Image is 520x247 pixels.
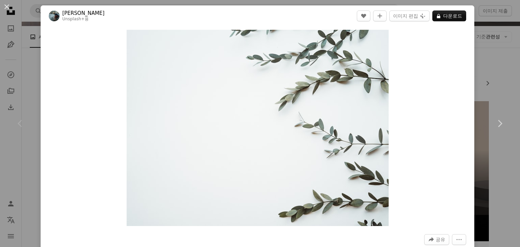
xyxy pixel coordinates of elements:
img: 녹색 잎이 잔뜩 있는 흰색 배경 [127,30,389,226]
button: 컬렉션에 추가 [373,10,387,21]
button: 이 이미지 공유 [424,234,449,245]
a: [PERSON_NAME] [62,10,105,17]
button: 이미지 편집 [389,10,430,21]
button: 더 많은 작업 [452,234,466,245]
button: 좋아요 [357,10,370,21]
img: Annie Spratt의 프로필로 이동 [49,10,60,21]
span: 공유 [436,234,445,245]
div: 용 [62,17,105,22]
button: 다운로드 [432,10,466,21]
a: Unsplash+ [62,17,85,21]
button: 이 이미지 확대 [127,30,389,226]
a: 다음 [479,91,520,156]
